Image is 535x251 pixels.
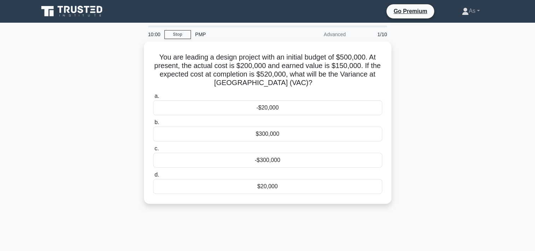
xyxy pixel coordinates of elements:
div: 10:00 [144,27,164,41]
div: Advanced [288,27,350,41]
div: -$300,000 [153,153,382,168]
div: 1/10 [350,27,391,41]
div: $20,000 [153,179,382,194]
a: Go Premium [389,7,431,16]
div: -$20,000 [153,100,382,115]
span: c. [155,145,159,151]
span: d. [155,172,159,178]
a: Stop [164,30,191,39]
div: $300,000 [153,127,382,141]
span: a. [155,93,159,99]
span: b. [155,119,159,125]
a: As [445,4,497,18]
div: PMP [191,27,288,41]
h5: You are leading a design project with an initial budget of $500,000. At present, the actual cost ... [152,53,383,88]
